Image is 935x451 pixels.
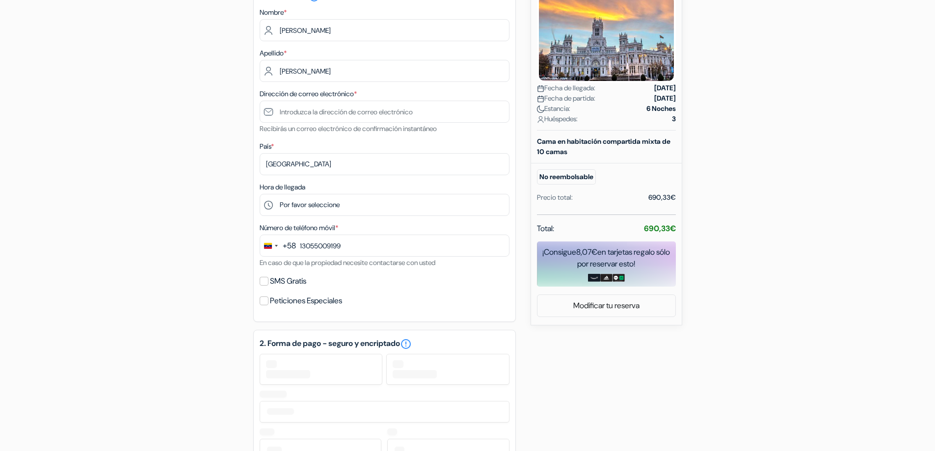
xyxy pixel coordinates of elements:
[260,182,305,192] label: Hora de llegada
[654,93,676,104] strong: [DATE]
[537,104,570,114] span: Estancia:
[537,223,554,235] span: Total:
[270,294,342,308] label: Peticiones Especiales
[260,258,435,267] small: En caso de que la propiedad necesite contactarse con usted
[537,169,596,185] small: No reembolsable
[537,114,578,124] span: Huéspedes:
[600,274,613,282] img: adidas-card.png
[537,106,544,113] img: moon.svg
[576,247,597,257] span: 8,07€
[537,83,595,93] span: Fecha de llegada:
[672,114,676,124] strong: 3
[537,85,544,92] img: calendar.svg
[260,7,287,18] label: Nombre
[588,274,600,282] img: amazon-card-no-text.png
[260,235,296,256] button: Change country, selected Venezuela (+58)
[537,246,676,270] div: ¡Consigue en tarjetas regalo sólo por reservar esto!
[260,141,274,152] label: País
[646,104,676,114] strong: 6 Noches
[648,192,676,203] div: 690,33€
[400,338,412,350] a: error_outline
[654,83,676,93] strong: [DATE]
[260,19,509,41] input: Ingrese el nombre
[644,223,676,234] strong: 690,33€
[613,274,625,282] img: uber-uber-eats-card.png
[260,89,357,99] label: Dirección de correo electrónico
[260,48,287,58] label: Apellido
[537,95,544,103] img: calendar.svg
[260,338,509,350] h5: 2. Forma de pago - seguro y encriptado
[537,93,595,104] span: Fecha de partida:
[260,101,509,123] input: Introduzca la dirección de correo electrónico
[260,124,437,133] small: Recibirás un correo electrónico de confirmación instantáneo
[260,223,338,233] label: Número de teléfono móvil
[537,137,670,156] b: Cama en habitación compartida mixta de 10 camas
[270,274,306,288] label: SMS Gratis
[283,240,296,252] div: +58
[537,192,573,203] div: Precio total:
[260,60,509,82] input: Introduzca el apellido
[537,296,675,315] a: Modificar tu reserva
[537,116,544,123] img: user_icon.svg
